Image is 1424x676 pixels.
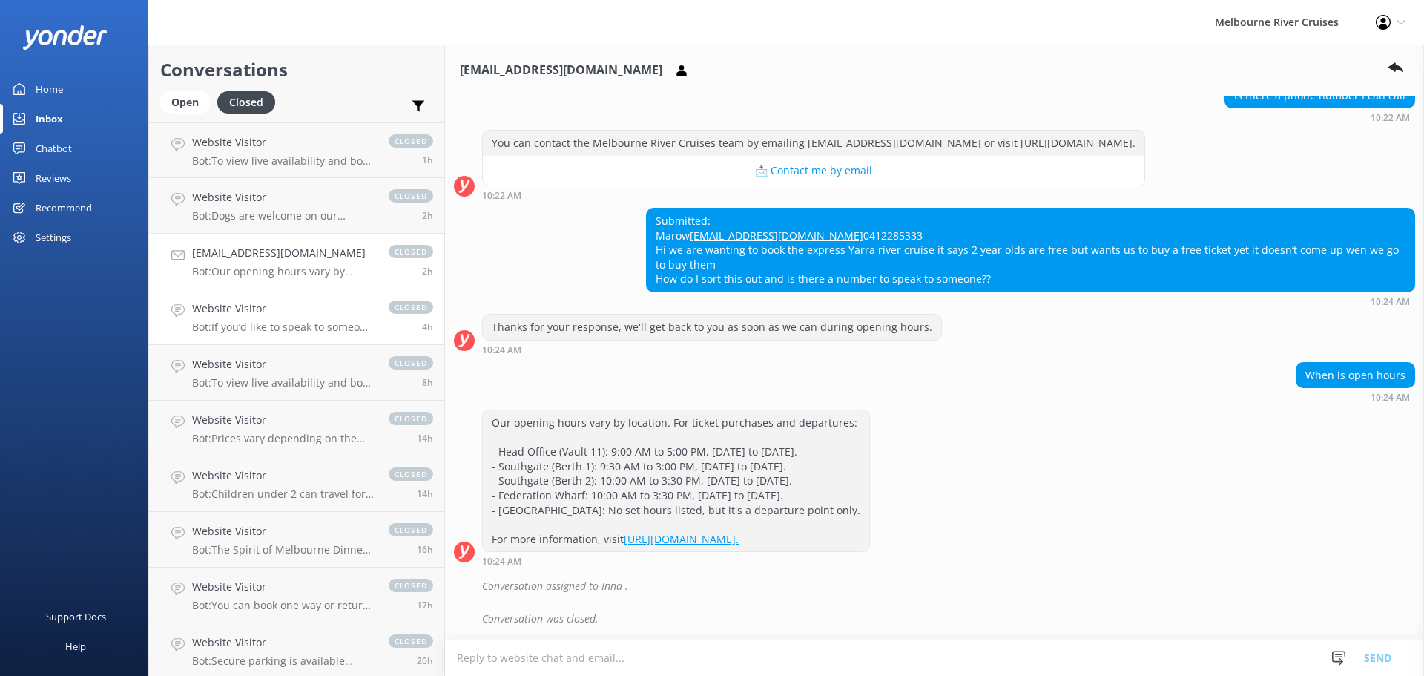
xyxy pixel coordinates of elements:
span: closed [389,579,433,592]
span: Sep 30 2025 04:44am (UTC +10:00) Australia/Sydney [422,376,433,389]
div: Sep 30 2025 10:22am (UTC +10:00) Australia/Sydney [1224,112,1415,122]
span: closed [389,189,433,203]
span: Sep 29 2025 08:48pm (UTC +10:00) Australia/Sydney [417,543,433,556]
div: Sep 30 2025 10:24am (UTC +10:00) Australia/Sydney [1296,392,1415,402]
p: Bot: You can book one way or return tickets for the Williamstown Ferry online anytime. Pre-bookin... [192,599,374,612]
p: Bot: Secure parking is available nearby. [PERSON_NAME][GEOGRAPHIC_DATA] has two convenient locati... [192,654,374,668]
h4: Website Visitor [192,634,374,651]
strong: 10:24 AM [482,346,521,355]
div: Open [160,91,210,114]
span: Sep 29 2025 10:38pm (UTC +10:00) Australia/Sydney [417,432,433,444]
p: Bot: Children under 2 can travel for free, but all guests, including infants, must have a booking... [192,488,374,501]
a: Open [160,93,217,110]
div: Conversation was closed. [482,606,1415,631]
span: closed [389,412,433,425]
span: closed [389,523,433,536]
strong: 10:24 AM [1371,393,1410,402]
div: Home [36,74,63,104]
span: Sep 30 2025 10:32am (UTC +10:00) Australia/Sydney [422,209,433,222]
span: closed [389,356,433,370]
div: Sep 30 2025 10:24am (UTC +10:00) Australia/Sydney [646,296,1415,306]
p: Bot: Prices vary depending on the tour, season, group size, and fare type. For the most up-to-dat... [192,432,374,445]
span: closed [389,245,433,258]
span: Sep 30 2025 08:53am (UTC +10:00) Australia/Sydney [422,321,433,333]
button: 📩 Contact me by email [483,156,1144,186]
a: Website VisitorBot:The Spirit of Melbourne Dinner Cruise includes a four-course meal: an entrée, ... [149,512,444,568]
p: Bot: To view live availability and book your Melbourne River Cruise experience, please visit: [UR... [192,154,374,168]
h4: Website Visitor [192,134,374,151]
h2: Conversations [160,56,433,84]
h4: Website Visitor [192,412,374,428]
div: Chatbot [36,134,72,163]
a: [EMAIL_ADDRESS][DOMAIN_NAME]Bot:Our opening hours vary by location. For ticket purchases and depa... [149,234,444,289]
h4: Website Visitor [192,467,374,484]
div: 2025-09-30T00:30:50.672 [454,574,1415,599]
strong: 10:24 AM [1371,298,1410,306]
strong: 10:22 AM [1371,114,1410,122]
p: Bot: Dogs are welcome on our sightseeing cruise! We just ask that they remain on a leash at all t... [192,209,374,223]
span: Sep 29 2025 04:36pm (UTC +10:00) Australia/Sydney [417,654,433,667]
div: Support Docs [46,602,106,631]
a: [URL][DOMAIN_NAME]. [624,532,739,546]
h4: Website Visitor [192,523,374,539]
a: Website VisitorBot:Prices vary depending on the tour, season, group size, and fare type. For the ... [149,401,444,456]
div: Closed [217,91,275,114]
span: closed [389,134,433,148]
div: When is open hours [1296,363,1414,388]
span: Sep 30 2025 11:34am (UTC +10:00) Australia/Sydney [422,154,433,166]
a: Website VisitorBot:You can book one way or return tickets for the Williamstown Ferry online anyti... [149,568,444,623]
p: Bot: To view live availability and book your Melbourne River Cruise experience, click [URL][DOMAI... [192,376,374,390]
h3: [EMAIL_ADDRESS][DOMAIN_NAME] [460,61,662,80]
h4: Website Visitor [192,301,374,317]
span: closed [389,467,433,481]
div: Inbox [36,104,63,134]
a: Website VisitorBot:If you’d like to speak to someone from our team, we’ll connect you with the ne... [149,289,444,345]
a: Website VisitorBot:Children under 2 can travel for free, but all guests, including infants, must ... [149,456,444,512]
div: You can contact the Melbourne River Cruises team by emailing [EMAIL_ADDRESS][DOMAIN_NAME] or visi... [483,131,1144,156]
a: Closed [217,93,283,110]
h4: Website Visitor [192,189,374,206]
a: [EMAIL_ADDRESS][DOMAIN_NAME] [690,229,863,243]
div: Sep 30 2025 10:24am (UTC +10:00) Australia/Sydney [482,344,942,355]
span: closed [389,634,433,648]
span: Sep 29 2025 08:17pm (UTC +10:00) Australia/Sydney [417,599,433,611]
p: Bot: The Spirit of Melbourne Dinner Cruise includes a four-course meal: an entrée, main, dessert,... [192,543,374,557]
div: Reviews [36,163,71,193]
div: Thanks for your response, we'll get back to you as soon as we can during opening hours. [483,315,941,340]
span: Sep 30 2025 10:24am (UTC +10:00) Australia/Sydney [422,265,433,278]
span: closed [389,301,433,314]
div: Our opening hours vary by location. For ticket purchases and departures: - Head Office (Vault 11)... [483,410,869,551]
div: 2025-09-30T02:23:10.822 [454,606,1415,631]
div: Sep 30 2025 10:24am (UTC +10:00) Australia/Sydney [482,556,870,566]
div: Submitted: Marow 0412285333 Hi we are wanting to book the express Yarra river cruise it says 2 ye... [647,209,1414,292]
img: yonder-white-logo.png [22,25,108,50]
p: Bot: Our opening hours vary by location. For ticket purchases and departures: - Head Office (Vaul... [192,265,374,278]
h4: Website Visitor [192,579,374,595]
h4: [EMAIL_ADDRESS][DOMAIN_NAME] [192,245,374,261]
span: Sep 29 2025 10:25pm (UTC +10:00) Australia/Sydney [417,488,433,500]
div: Sep 30 2025 10:22am (UTC +10:00) Australia/Sydney [482,190,1145,200]
a: Website VisitorBot:Dogs are welcome on our sightseeing cruise! We just ask that they remain on a ... [149,178,444,234]
p: Bot: If you’d like to speak to someone from our team, we’ll connect you with the next available t... [192,321,374,334]
strong: 10:22 AM [482,191,521,200]
div: Recommend [36,193,92,223]
h4: Website Visitor [192,356,374,373]
a: Website VisitorBot:To view live availability and book your Melbourne River Cruise experience, ple... [149,122,444,178]
div: Settings [36,223,71,252]
strong: 10:24 AM [482,557,521,566]
div: Help [65,631,86,661]
div: Conversation assigned to Inna . [482,574,1415,599]
a: Website VisitorBot:To view live availability and book your Melbourne River Cruise experience, cli... [149,345,444,401]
